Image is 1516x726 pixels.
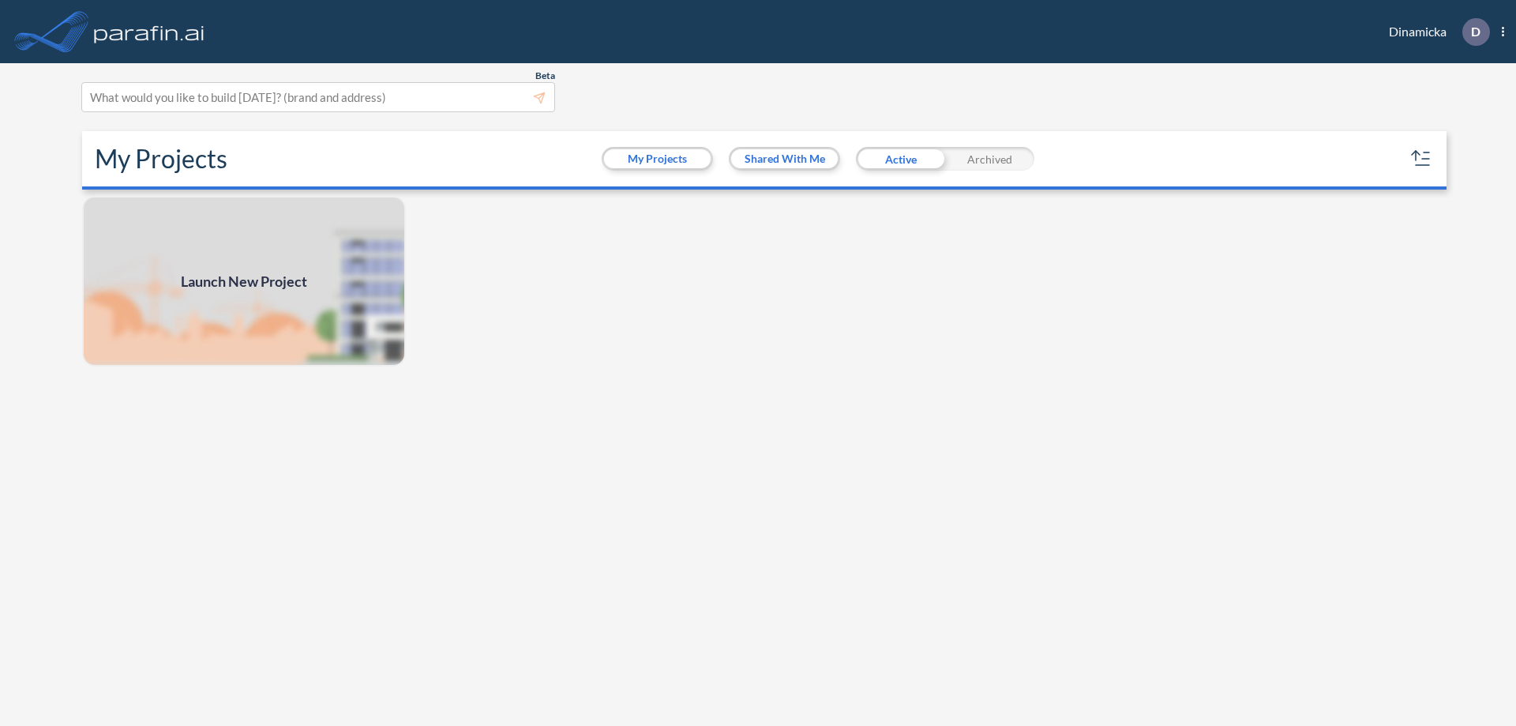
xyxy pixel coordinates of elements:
[95,144,227,174] h2: My Projects
[181,271,307,292] span: Launch New Project
[91,16,208,47] img: logo
[82,196,406,367] img: add
[1471,24,1480,39] p: D
[856,147,945,171] div: Active
[82,196,406,367] a: Launch New Project
[731,149,838,168] button: Shared With Me
[1365,18,1504,46] div: Dinamicka
[604,149,711,168] button: My Projects
[945,147,1034,171] div: Archived
[1409,146,1434,171] button: sort
[535,70,555,82] span: Beta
